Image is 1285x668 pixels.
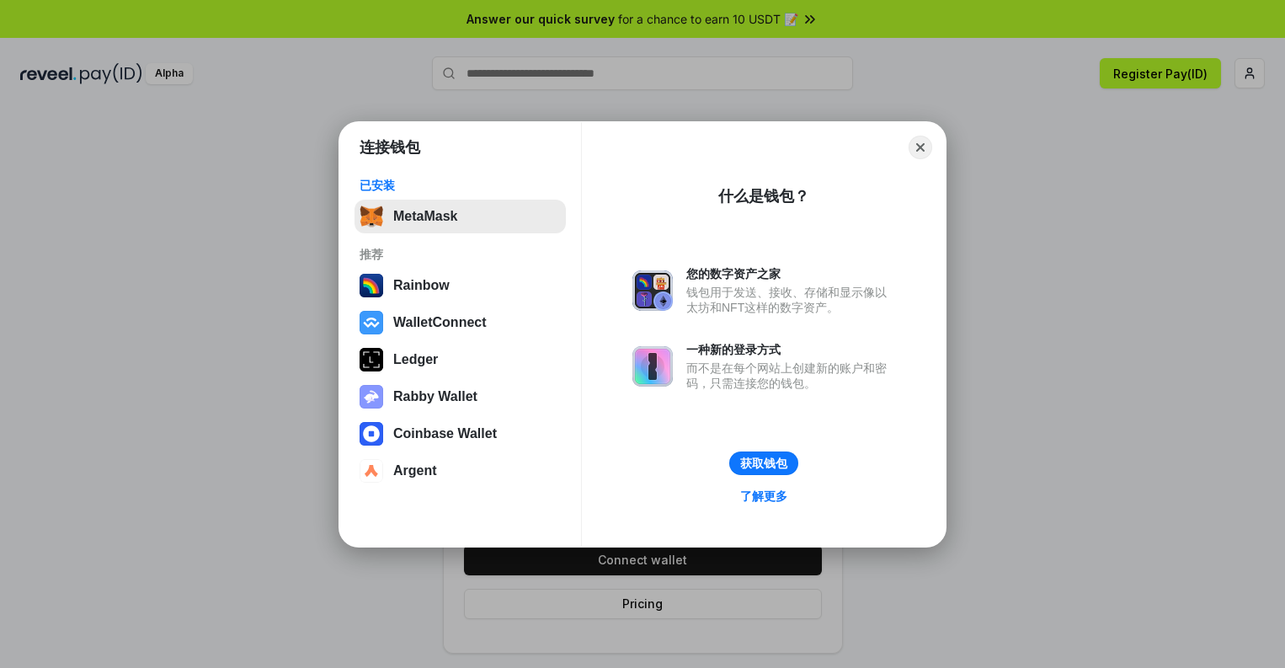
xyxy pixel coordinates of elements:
div: 已安装 [360,178,561,193]
div: Ledger [393,352,438,367]
div: Coinbase Wallet [393,426,497,441]
div: 而不是在每个网站上创建新的账户和密码，只需连接您的钱包。 [686,361,895,391]
button: MetaMask [355,200,566,233]
div: 获取钱包 [740,456,787,471]
a: 了解更多 [730,485,797,507]
img: svg+xml,%3Csvg%20width%3D%2228%22%20height%3D%2228%22%20viewBox%3D%220%200%2028%2028%22%20fill%3D... [360,422,383,446]
button: Coinbase Wallet [355,417,566,451]
img: svg+xml,%3Csvg%20width%3D%22120%22%20height%3D%22120%22%20viewBox%3D%220%200%20120%20120%22%20fil... [360,274,383,297]
button: Rainbow [355,269,566,302]
button: Ledger [355,343,566,377]
img: svg+xml,%3Csvg%20fill%3D%22none%22%20height%3D%2233%22%20viewBox%3D%220%200%2035%2033%22%20width%... [360,205,383,228]
div: 了解更多 [740,489,787,504]
div: MetaMask [393,209,457,224]
div: WalletConnect [393,315,487,330]
div: 一种新的登录方式 [686,342,895,357]
div: Argent [393,463,437,478]
img: svg+xml,%3Csvg%20xmlns%3D%22http%3A%2F%2Fwww.w3.org%2F2000%2Fsvg%22%20fill%3D%22none%22%20viewBox... [632,270,673,311]
img: svg+xml,%3Csvg%20xmlns%3D%22http%3A%2F%2Fwww.w3.org%2F2000%2Fsvg%22%20width%3D%2228%22%20height%3... [360,348,383,371]
div: 什么是钱包？ [718,186,809,206]
div: 推荐 [360,247,561,262]
div: 您的数字资产之家 [686,266,895,281]
div: Rabby Wallet [393,389,477,404]
img: svg+xml,%3Csvg%20width%3D%2228%22%20height%3D%2228%22%20viewBox%3D%220%200%2028%2028%22%20fill%3D... [360,311,383,334]
button: Argent [355,454,566,488]
button: WalletConnect [355,306,566,339]
img: svg+xml,%3Csvg%20width%3D%2228%22%20height%3D%2228%22%20viewBox%3D%220%200%2028%2028%22%20fill%3D... [360,459,383,483]
div: 钱包用于发送、接收、存储和显示像以太坊和NFT这样的数字资产。 [686,285,895,315]
button: Rabby Wallet [355,380,566,414]
button: 获取钱包 [729,452,798,475]
div: Rainbow [393,278,450,293]
h1: 连接钱包 [360,137,420,158]
img: svg+xml,%3Csvg%20xmlns%3D%22http%3A%2F%2Fwww.w3.org%2F2000%2Fsvg%22%20fill%3D%22none%22%20viewBox... [632,346,673,387]
img: svg+xml,%3Csvg%20xmlns%3D%22http%3A%2F%2Fwww.w3.org%2F2000%2Fsvg%22%20fill%3D%22none%22%20viewBox... [360,385,383,409]
button: Close [909,136,932,159]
